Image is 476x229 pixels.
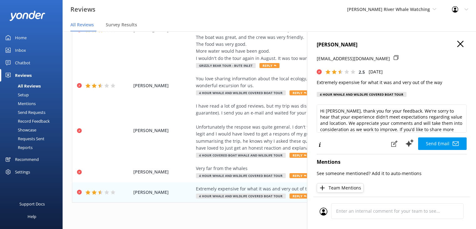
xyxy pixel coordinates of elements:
h3: Reviews [70,4,95,14]
a: Send Requests [4,108,63,117]
span: [PERSON_NAME] [133,127,193,134]
div: All Reviews [4,82,41,90]
textarea: Hi [PERSON_NAME], thank you for your feedback. We're sorry to hear that your experience didn't me... [317,104,467,133]
span: [PERSON_NAME] River Whale Watching [347,6,430,12]
p: [EMAIL_ADDRESS][DOMAIN_NAME] [317,55,390,62]
span: 4 Hour Whale and Wildlife Covered Boat Tour [196,173,286,178]
div: Setup [4,90,29,99]
span: Reply [289,173,310,178]
span: Reply [289,194,310,199]
span: Survey Results [106,22,137,28]
span: Reply [289,153,310,158]
a: Record Feedback [4,117,63,125]
img: user_profile.svg [320,208,327,216]
h4: Mentions [317,158,467,166]
a: Requests Sent [4,134,63,143]
div: Showcase [4,125,36,134]
a: Setup [4,90,63,99]
div: Reports [4,143,33,152]
div: Home [15,31,27,44]
span: 4 Hour Whale and Wildlife Covered Boat Tour [196,194,286,199]
a: Mentions [4,99,63,108]
img: yonder-white-logo.png [9,11,45,21]
a: Showcase [4,125,63,134]
div: Mentions [4,99,36,108]
p: See someone mentioned? Add it to auto-mentions [317,170,467,177]
a: All Reviews [4,82,63,90]
button: Close [457,41,463,48]
span: Reply [259,63,279,68]
span: [PERSON_NAME] [133,189,193,196]
p: [DATE] [369,68,383,75]
span: [PERSON_NAME] [133,168,193,175]
span: 4 Hour Covered Boat Whale and Wildlife Tour [196,153,286,158]
span: Reply [289,90,310,95]
div: Extremely expensive for what it was and very out of the way [196,185,424,192]
div: Inbox [15,44,26,56]
span: 2.5 [359,69,365,75]
div: Chatbot [15,56,30,69]
div: Record Feedback [4,117,50,125]
div: Settings [15,166,30,178]
span: [PERSON_NAME] [133,82,193,89]
div: 4 Hour Whale and Wildlife Covered Boat Tour [317,92,407,97]
div: You love sharing information about the local ecology, wildlife - take time pounting out features-... [196,75,424,89]
button: Team Mentions [317,183,364,193]
button: Send Email [418,137,467,150]
span: 4 Hour Whale and Wildlife Covered Boat Tour [196,90,286,95]
div: I have read a lot of good reviews, but my trip was dissapointing (knowing that viewing wildlife i... [196,103,424,152]
div: Very far from the whales [196,165,424,172]
div: Recommend [15,153,39,166]
div: Help [28,210,36,223]
p: Extremely expensive for what it was and very out of the way [317,79,467,86]
div: Requests Sent [4,134,44,143]
span: All Reviews [70,22,94,28]
a: Reports [4,143,63,152]
div: Reviews [15,69,32,82]
h4: [PERSON_NAME] [317,41,467,49]
div: Send Requests [4,108,45,117]
div: Support Docs [19,198,45,210]
span: Grizzly Bear Tour - Bute Inlet [196,63,256,68]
